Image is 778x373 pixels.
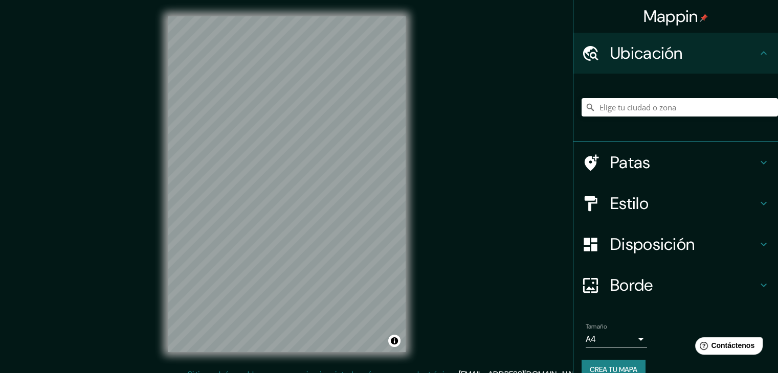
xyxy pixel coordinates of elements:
font: Estilo [610,193,649,214]
font: Borde [610,274,653,296]
font: Mappin [643,6,698,27]
canvas: Mapa [168,16,406,352]
div: Borde [573,265,778,306]
button: Activar o desactivar atribución [388,335,401,347]
div: Ubicación [573,33,778,74]
div: A4 [586,331,647,347]
font: Patas [610,152,651,173]
font: Tamaño [586,322,607,331]
div: Patas [573,142,778,183]
font: Disposición [610,234,695,255]
iframe: Lanzador de widgets de ayuda [687,333,767,362]
div: Disposición [573,224,778,265]
font: A4 [586,334,596,344]
input: Elige tu ciudad o zona [582,98,778,116]
div: Estilo [573,183,778,224]
font: Ubicación [610,42,683,64]
img: pin-icon.png [700,14,708,22]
